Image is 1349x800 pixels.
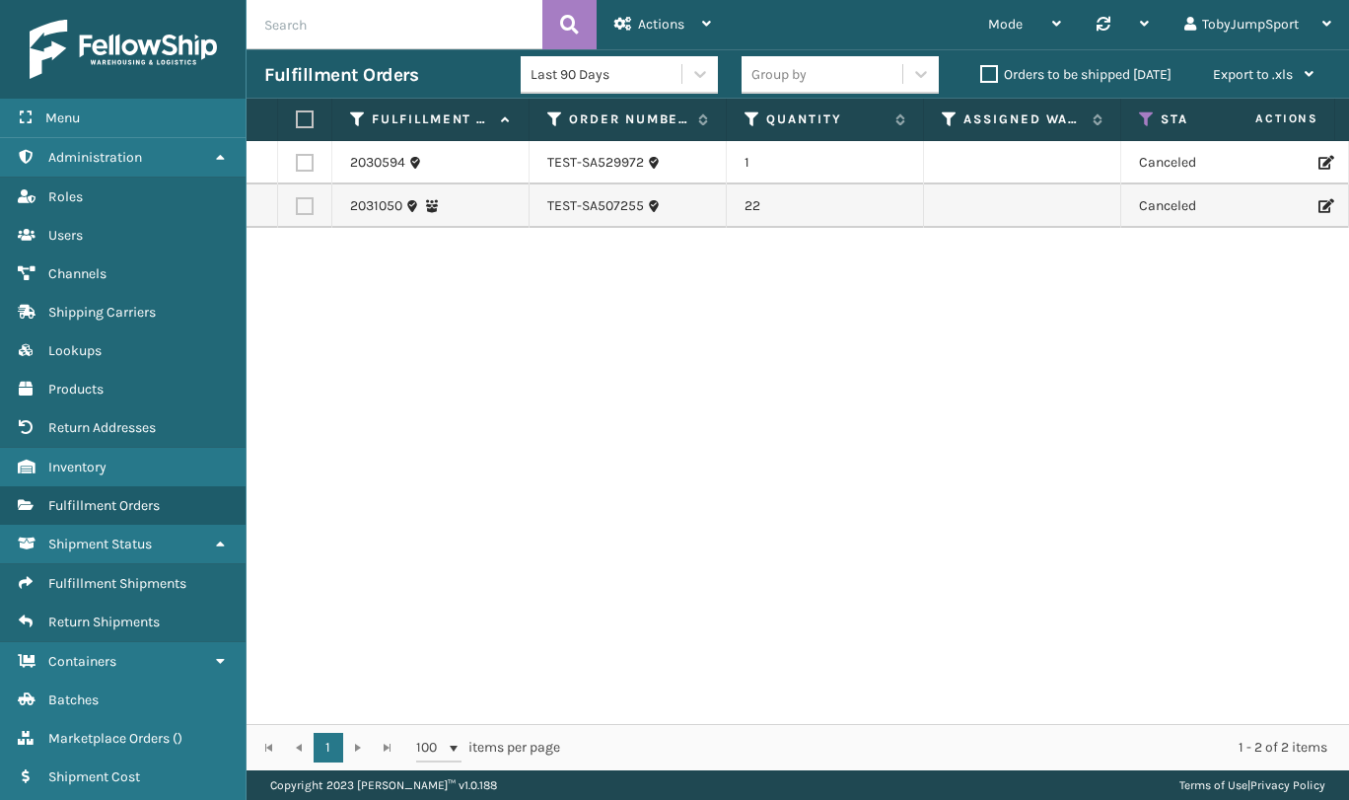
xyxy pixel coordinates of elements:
[48,304,156,321] span: Shipping Carriers
[48,691,99,708] span: Batches
[48,459,106,475] span: Inventory
[372,110,491,128] label: Fulfillment Order Id
[751,64,807,85] div: Group by
[727,141,924,184] td: 1
[48,768,140,785] span: Shipment Cost
[988,16,1023,33] span: Mode
[350,196,402,216] a: 2031050
[350,153,405,173] a: 2030594
[48,149,142,166] span: Administration
[48,653,116,670] span: Containers
[48,342,102,359] span: Lookups
[270,770,497,800] p: Copyright 2023 [PERSON_NAME]™ v 1.0.188
[48,497,160,514] span: Fulfillment Orders
[1318,199,1330,213] i: Edit
[48,419,156,436] span: Return Addresses
[48,575,186,592] span: Fulfillment Shipments
[30,20,217,79] img: logo
[1179,770,1325,800] div: |
[547,153,644,173] a: TEST-SA529972
[980,66,1171,83] label: Orders to be shipped [DATE]
[569,110,688,128] label: Order Number
[48,265,106,282] span: Channels
[48,614,160,630] span: Return Shipments
[1193,103,1330,135] span: Actions
[727,184,924,228] td: 22
[1121,141,1318,184] td: Canceled
[48,227,83,244] span: Users
[173,730,182,747] span: ( )
[48,536,152,552] span: Shipment Status
[416,733,560,763] span: items per page
[314,733,343,763] a: 1
[638,16,684,33] span: Actions
[264,63,418,87] h3: Fulfillment Orders
[1161,110,1280,128] label: Status
[1179,778,1247,792] a: Terms of Use
[531,64,683,85] div: Last 90 Days
[48,730,170,747] span: Marketplace Orders
[1213,66,1293,83] span: Export to .xls
[588,738,1327,758] div: 1 - 2 of 2 items
[1318,156,1330,170] i: Edit
[416,738,446,758] span: 100
[48,381,104,398] span: Products
[45,109,80,126] span: Menu
[963,110,1083,128] label: Assigned Warehouse
[1250,778,1325,792] a: Privacy Policy
[1121,184,1318,228] td: Canceled
[48,188,83,205] span: Roles
[547,196,644,216] a: TEST-SA507255
[766,110,886,128] label: Quantity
